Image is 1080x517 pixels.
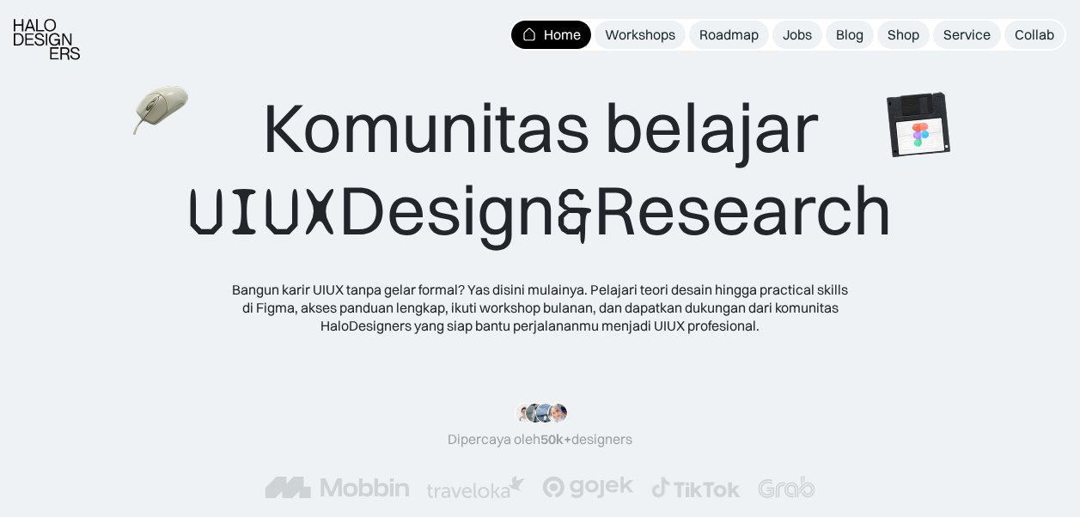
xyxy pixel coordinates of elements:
[877,21,930,49] a: Shop
[772,21,822,49] a: Jobs
[699,26,759,44] div: Roadmap
[448,430,632,448] div: Dipercaya oleh designers
[783,26,812,44] div: Jobs
[540,430,571,447] span: 50k+
[1004,21,1065,49] a: Collab
[544,26,581,44] div: Home
[595,21,686,49] a: Workshops
[933,21,1001,49] a: Service
[836,26,863,44] div: Blog
[605,26,675,44] div: Workshops
[1015,26,1054,44] div: Collab
[556,171,594,253] span: &
[187,86,893,253] div: Komunitas belajar Design Research
[943,26,991,44] div: Service
[826,21,874,49] a: Blog
[689,21,769,49] a: Roadmap
[888,26,919,44] div: Shop
[231,281,850,334] div: Bangun karir UIUX tanpa gelar formal? Yas disini mulainya. Pelajari teori desain hingga practical...
[511,21,591,49] a: Home
[187,171,339,253] span: UIUX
